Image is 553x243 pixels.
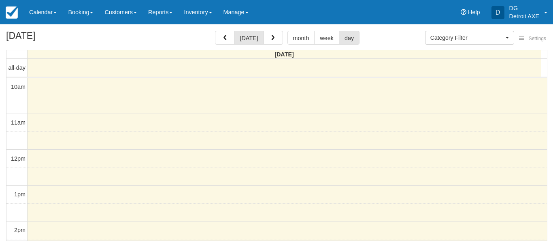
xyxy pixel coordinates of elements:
[529,36,546,41] span: Settings
[274,51,294,58] span: [DATE]
[491,6,504,19] div: D
[509,4,539,12] p: DG
[461,9,466,15] i: Help
[6,31,108,46] h2: [DATE]
[468,9,480,15] span: Help
[287,31,315,45] button: month
[14,191,26,198] span: 1pm
[14,227,26,233] span: 2pm
[314,31,339,45] button: week
[11,155,26,162] span: 12pm
[514,33,551,45] button: Settings
[234,31,264,45] button: [DATE]
[9,65,26,71] span: all-day
[11,119,26,126] span: 11am
[425,31,514,45] button: Category Filter
[509,12,539,20] p: Detroit AXE
[430,34,504,42] span: Category Filter
[11,84,26,90] span: 10am
[6,6,18,19] img: checkfront-main-nav-mini-logo.png
[339,31,359,45] button: day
